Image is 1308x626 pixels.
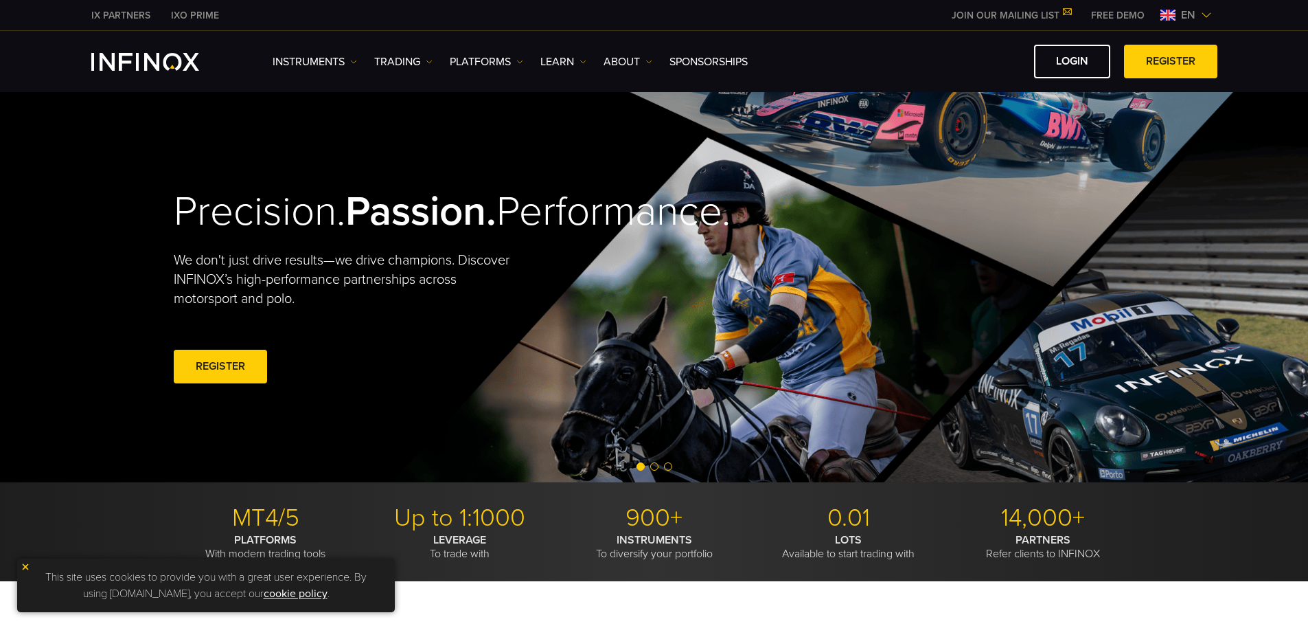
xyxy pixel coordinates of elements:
[174,350,267,383] a: REGISTER
[617,533,692,547] strong: INSTRUMENTS
[1175,7,1201,23] span: en
[91,53,231,71] a: INFINOX Logo
[374,54,433,70] a: TRADING
[1016,533,1070,547] strong: PARTNERS
[174,533,358,561] p: With modern trading tools
[941,10,1081,21] a: JOIN OUR MAILING LIST
[951,503,1135,533] p: 14,000+
[24,566,388,605] p: This site uses cookies to provide you with a great user experience. By using [DOMAIN_NAME], you a...
[368,503,552,533] p: Up to 1:1000
[636,462,645,471] span: Go to slide 1
[433,533,486,547] strong: LEVERAGE
[345,187,496,236] strong: Passion.
[1034,45,1110,78] a: LOGIN
[951,533,1135,561] p: Refer clients to INFINOX
[368,533,552,561] p: To trade with
[835,533,862,547] strong: LOTS
[1081,8,1155,23] a: INFINOX MENU
[273,54,357,70] a: Instruments
[540,54,586,70] a: Learn
[264,587,328,601] a: cookie policy
[450,54,523,70] a: PLATFORMS
[757,533,941,561] p: Available to start trading with
[234,533,297,547] strong: PLATFORMS
[562,503,746,533] p: 900+
[81,8,161,23] a: INFINOX
[669,54,748,70] a: SPONSORSHIPS
[174,187,606,237] h2: Precision. Performance.
[174,251,520,309] p: We don't just drive results—we drive champions. Discover INFINOX’s high-performance partnerships ...
[757,503,941,533] p: 0.01
[161,8,229,23] a: INFINOX
[562,533,746,561] p: To diversify your portfolio
[604,54,652,70] a: ABOUT
[21,562,30,572] img: yellow close icon
[1124,45,1217,78] a: REGISTER
[174,503,358,533] p: MT4/5
[650,462,658,471] span: Go to slide 2
[664,462,672,471] span: Go to slide 3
